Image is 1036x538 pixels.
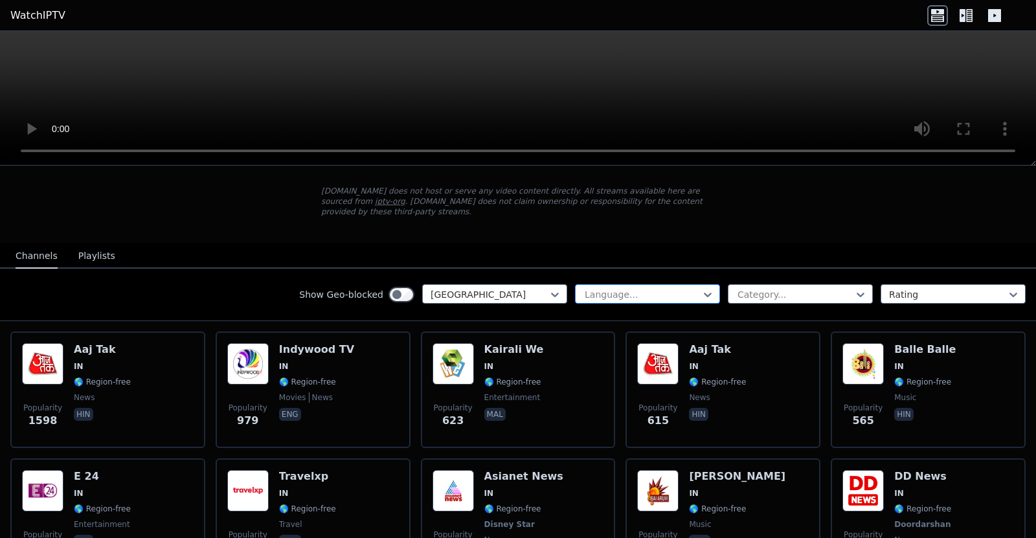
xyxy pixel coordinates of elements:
img: Isai Aruvi [637,470,679,511]
img: Kairali We [433,343,474,385]
span: IN [74,488,84,499]
p: mal [484,408,506,421]
span: music [689,519,711,530]
label: Show Geo-blocked [299,288,383,301]
span: 🌎 Region-free [279,504,336,514]
h6: Travelxp [279,470,336,483]
span: 623 [442,413,464,429]
span: 🌎 Region-free [279,377,336,387]
h6: Indywood TV [279,343,354,356]
span: Disney Star [484,519,535,530]
img: Travelxp [227,470,269,511]
p: [DOMAIN_NAME] does not host or serve any video content directly. All streams available here are s... [321,186,715,217]
a: WatchIPTV [10,8,65,23]
img: Balle Balle [842,343,884,385]
span: travel [279,519,302,530]
span: 🌎 Region-free [74,377,131,387]
p: hin [689,408,708,421]
span: IN [484,361,494,372]
img: Indywood TV [227,343,269,385]
span: IN [74,361,84,372]
p: eng [279,408,301,421]
img: Aaj Tak [22,343,63,385]
span: 🌎 Region-free [894,377,951,387]
span: entertainment [74,519,130,530]
span: IN [894,488,904,499]
h6: E 24 [74,470,131,483]
span: 1598 [28,413,58,429]
h6: DD News [894,470,953,483]
span: 🌎 Region-free [689,377,746,387]
span: IN [279,488,289,499]
img: E 24 [22,470,63,511]
span: music [894,392,916,403]
span: Doordarshan [894,519,951,530]
img: DD News [842,470,884,511]
span: Popularity [229,403,267,413]
span: news [689,392,710,403]
h6: Balle Balle [894,343,956,356]
span: 🌎 Region-free [484,504,541,514]
h6: Asianet News [484,470,563,483]
span: 615 [647,413,669,429]
span: Popularity [23,403,62,413]
span: Popularity [638,403,677,413]
h6: Aaj Tak [74,343,131,356]
span: 565 [852,413,873,429]
span: IN [484,488,494,499]
span: IN [689,361,699,372]
span: Popularity [844,403,883,413]
a: iptv-org [375,197,405,206]
h6: [PERSON_NAME] [689,470,785,483]
span: IN [894,361,904,372]
span: entertainment [484,392,541,403]
span: 🌎 Region-free [689,504,746,514]
h6: Kairali We [484,343,544,356]
span: Popularity [434,403,473,413]
button: Playlists [78,244,115,269]
img: Aaj Tak [637,343,679,385]
span: 🌎 Region-free [74,504,131,514]
span: movies [279,392,306,403]
p: hin [74,408,93,421]
span: IN [689,488,699,499]
span: 🌎 Region-free [894,504,951,514]
span: 979 [237,413,258,429]
span: news [74,392,95,403]
span: IN [279,361,289,372]
span: news [309,392,333,403]
span: 🌎 Region-free [484,377,541,387]
img: Asianet News [433,470,474,511]
h6: Aaj Tak [689,343,746,356]
button: Channels [16,244,58,269]
p: hin [894,408,914,421]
